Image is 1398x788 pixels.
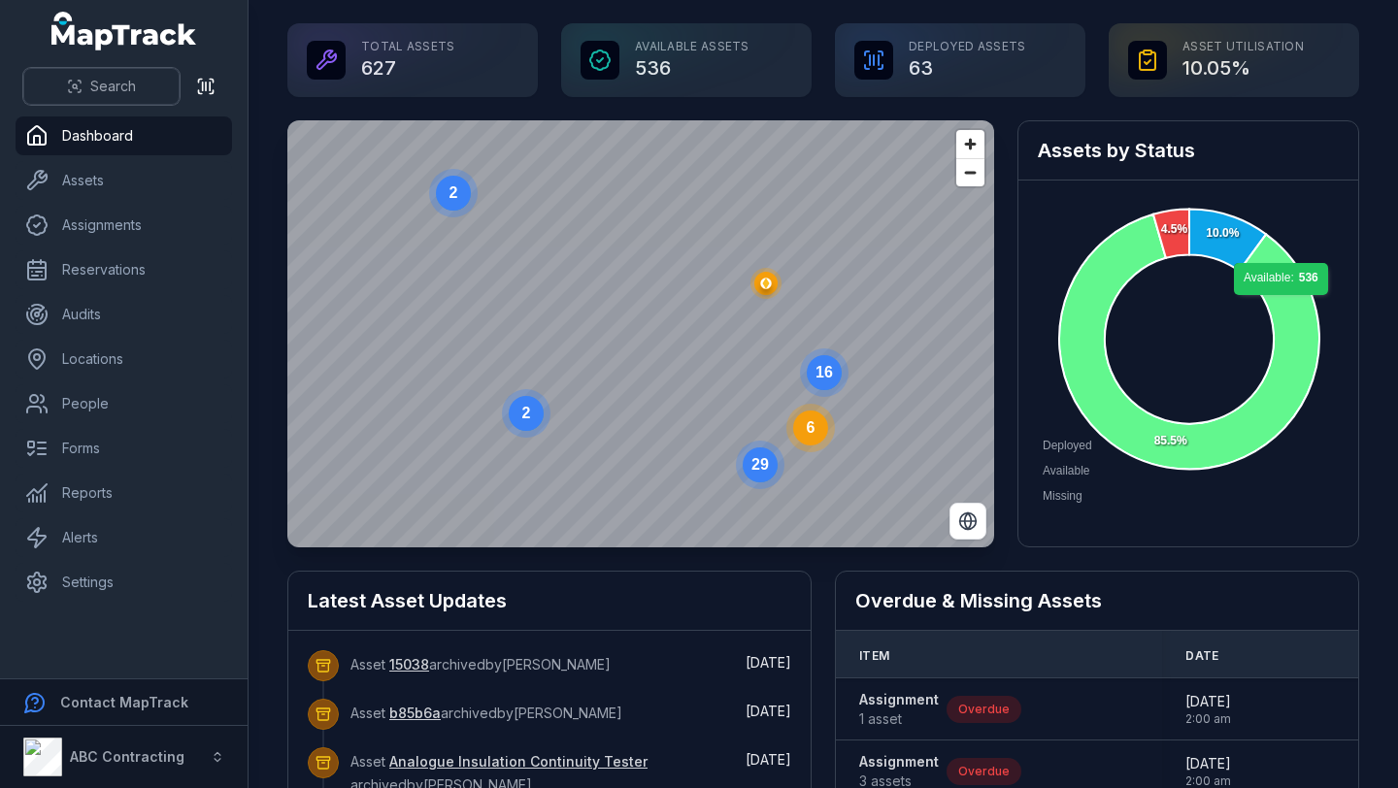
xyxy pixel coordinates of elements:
[947,758,1021,785] div: Overdue
[287,120,994,547] canvas: Map
[23,68,180,105] button: Search
[308,587,791,614] h2: Latest Asset Updates
[389,752,648,772] a: Analogue Insulation Continuity Tester
[70,748,184,765] strong: ABC Contracting
[522,405,531,421] text: 2
[956,130,984,158] button: Zoom in
[16,563,232,602] a: Settings
[16,384,232,423] a: People
[1038,137,1339,164] h2: Assets by Status
[746,703,791,719] span: [DATE]
[60,694,188,710] strong: Contact MapTrack
[1185,648,1218,664] span: Date
[1185,711,1231,727] span: 2:00 am
[949,503,986,540] button: Switch to Satellite View
[1043,439,1092,452] span: Deployed
[815,364,833,380] text: 16
[16,429,232,468] a: Forms
[746,751,791,768] span: [DATE]
[16,295,232,334] a: Audits
[859,690,939,709] strong: Assignment
[16,161,232,200] a: Assets
[16,206,232,245] a: Assignments
[16,116,232,155] a: Dashboard
[389,655,429,674] a: 15038
[90,77,136,96] span: Search
[1185,692,1231,711] span: [DATE]
[16,518,232,557] a: Alerts
[859,752,939,772] strong: Assignment
[16,474,232,512] a: Reports
[746,654,791,671] time: 02/09/2025, 3:03:47 pm
[1043,489,1082,503] span: Missing
[1185,754,1231,773] span: [DATE]
[1185,692,1231,727] time: 31/08/2024, 2:00:00 am
[16,340,232,378] a: Locations
[855,587,1339,614] h2: Overdue & Missing Assets
[956,158,984,186] button: Zoom out
[859,690,939,729] a: Assignment1 asset
[859,648,889,664] span: Item
[859,709,939,729] span: 1 asset
[746,654,791,671] span: [DATE]
[751,456,769,473] text: 29
[1043,464,1089,477] span: Available
[449,184,458,201] text: 2
[746,751,791,768] time: 02/09/2025, 3:02:43 pm
[350,656,611,673] span: Asset archived by [PERSON_NAME]
[746,703,791,719] time: 02/09/2025, 3:03:34 pm
[350,705,622,721] span: Asset archived by [PERSON_NAME]
[389,704,441,723] a: b85b6a
[947,696,1021,723] div: Overdue
[51,12,197,50] a: MapTrack
[807,419,815,436] text: 6
[16,250,232,289] a: Reservations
